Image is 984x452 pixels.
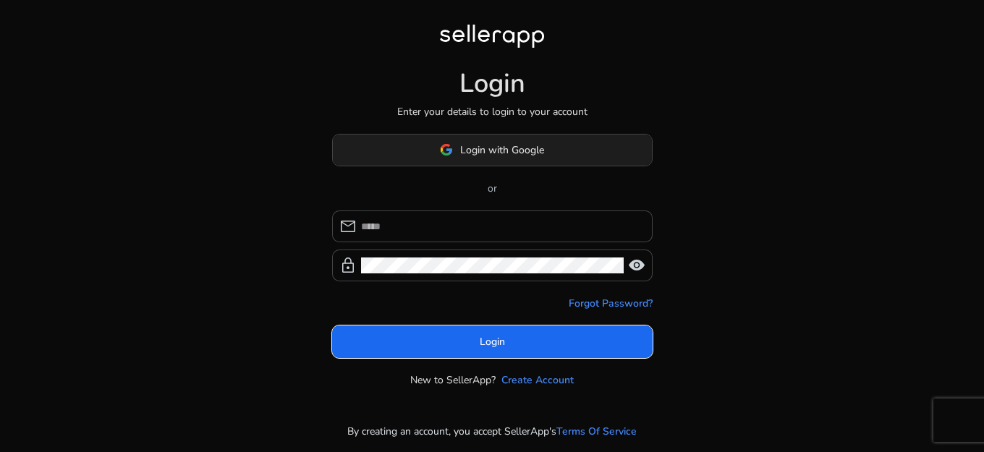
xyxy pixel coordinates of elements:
[397,104,588,119] p: Enter your details to login to your account
[459,68,525,99] h1: Login
[480,334,505,349] span: Login
[410,372,496,388] p: New to SellerApp?
[339,257,357,274] span: lock
[628,257,645,274] span: visibility
[339,218,357,235] span: mail
[332,181,653,196] p: or
[569,296,653,311] a: Forgot Password?
[501,372,574,388] a: Create Account
[332,325,653,358] button: Login
[556,424,637,439] a: Terms Of Service
[332,134,653,166] button: Login with Google
[460,142,544,158] span: Login with Google
[440,143,453,156] img: google-logo.svg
